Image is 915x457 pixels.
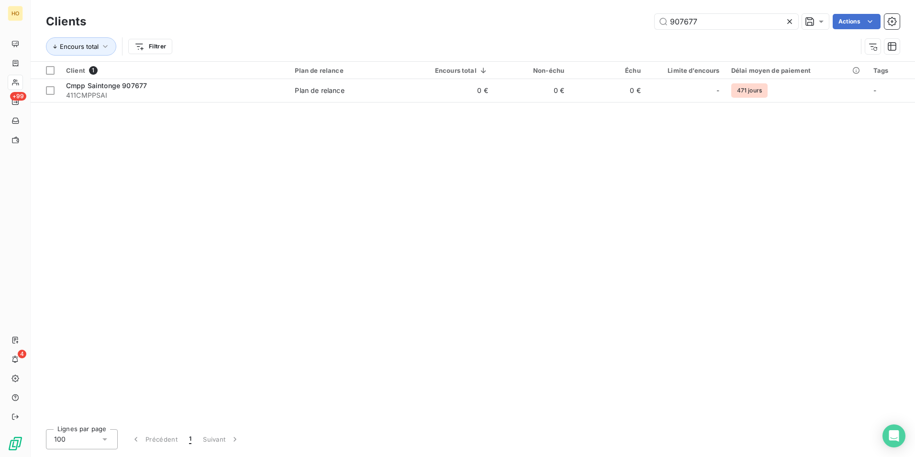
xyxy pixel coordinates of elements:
input: Rechercher [655,14,798,29]
div: Open Intercom Messenger [882,424,905,447]
span: Client [66,67,85,74]
td: 0 € [413,79,494,102]
span: 471 jours [731,83,768,98]
div: Échu [576,67,640,74]
span: 411CMPPSAI [66,91,283,100]
div: HO [8,6,23,21]
span: 1 [189,434,191,444]
button: Actions [833,14,881,29]
img: Logo LeanPay [8,436,23,451]
div: Plan de relance [295,86,344,95]
div: Délai moyen de paiement [731,67,862,74]
span: 1 [89,66,98,75]
div: Non-échu [500,67,564,74]
h3: Clients [46,13,86,30]
td: 0 € [494,79,570,102]
div: Plan de relance [295,67,407,74]
button: Filtrer [128,39,172,54]
span: - [716,86,719,95]
div: Limite d’encours [652,67,720,74]
button: 1 [183,429,197,449]
span: - [873,86,876,94]
span: +99 [10,92,26,101]
button: Encours total [46,37,116,56]
td: 0 € [570,79,646,102]
span: 100 [54,434,66,444]
button: Suivant [197,429,245,449]
span: Cmpp Saintonge 907677 [66,81,147,90]
span: Encours total [60,43,99,50]
span: 4 [18,350,26,358]
div: Tags [873,67,909,74]
div: Encours total [419,67,488,74]
button: Précédent [125,429,183,449]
